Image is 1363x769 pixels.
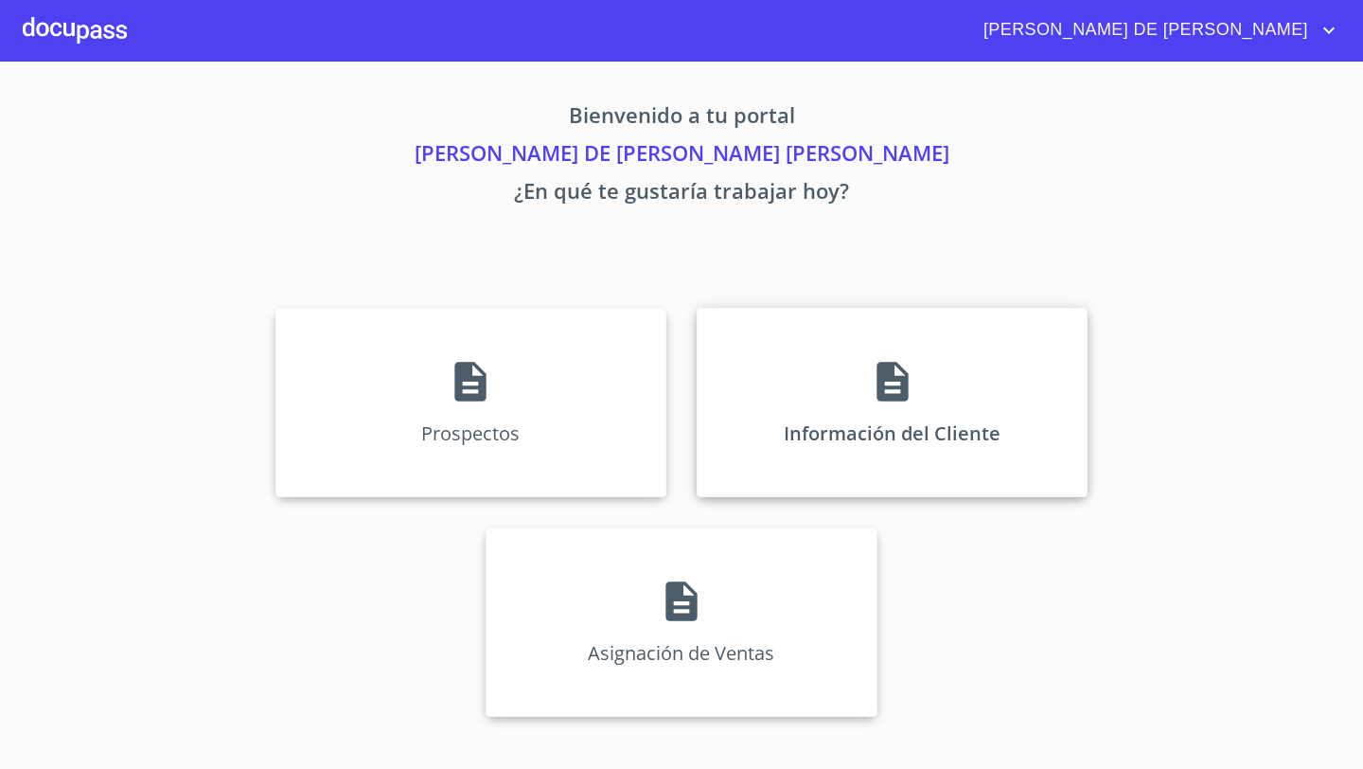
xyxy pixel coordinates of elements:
[969,15,1318,45] span: [PERSON_NAME] DE [PERSON_NAME]
[784,420,1000,446] p: Información del Cliente
[421,420,520,446] p: Prospectos
[98,99,1265,137] p: Bienvenido a tu portal
[588,640,774,666] p: Asignación de Ventas
[969,15,1340,45] button: account of current user
[98,137,1265,175] p: [PERSON_NAME] DE [PERSON_NAME] [PERSON_NAME]
[98,175,1265,213] p: ¿En qué te gustaría trabajar hoy?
